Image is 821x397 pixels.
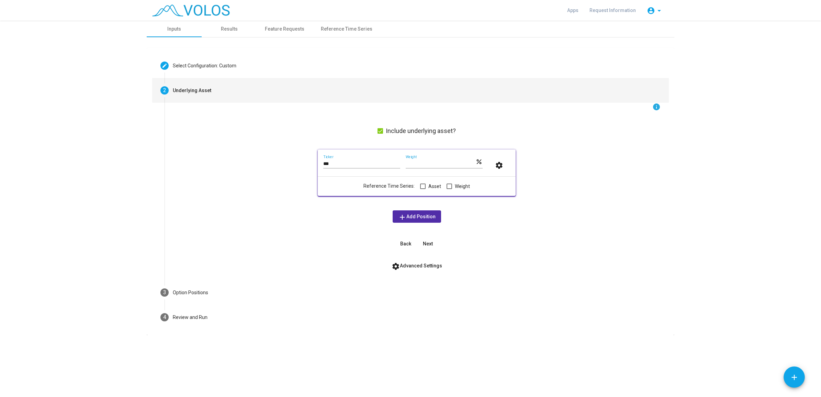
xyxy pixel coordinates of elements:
[265,25,304,33] div: Feature Requests
[423,241,433,246] span: Next
[393,210,441,223] button: Add Position
[321,25,372,33] div: Reference Time Series
[173,314,207,321] div: Review and Run
[173,62,236,69] div: Select Configuration: Custom
[428,182,441,190] span: Asset
[163,314,166,320] span: 4
[495,161,503,169] mat-icon: settings
[400,241,411,246] span: Back
[162,63,167,68] mat-icon: create
[363,183,415,190] div: Reference Time Series:
[647,7,655,15] mat-icon: account_circle
[475,158,483,166] mat-icon: percent
[167,25,181,33] div: Inputs
[784,366,805,388] button: Add icon
[398,214,436,219] span: Add Position
[163,87,166,93] span: 2
[395,238,417,250] button: Back
[584,4,641,16] a: Request Information
[386,127,456,135] span: Include underlying asset?
[386,260,448,272] button: Advanced Settings
[652,103,661,111] mat-icon: info
[173,87,211,94] div: Underlying Asset
[392,262,400,271] mat-icon: settings
[417,238,439,250] button: Next
[398,213,406,221] mat-icon: add
[589,8,636,13] span: Request Information
[790,373,799,382] mat-icon: add
[455,182,470,190] span: Weight
[655,7,663,15] mat-icon: arrow_drop_down
[562,4,584,16] a: Apps
[392,263,442,268] span: Advanced Settings
[567,8,578,13] span: Apps
[221,25,238,33] div: Results
[163,289,166,296] span: 3
[173,289,208,296] div: Option Positions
